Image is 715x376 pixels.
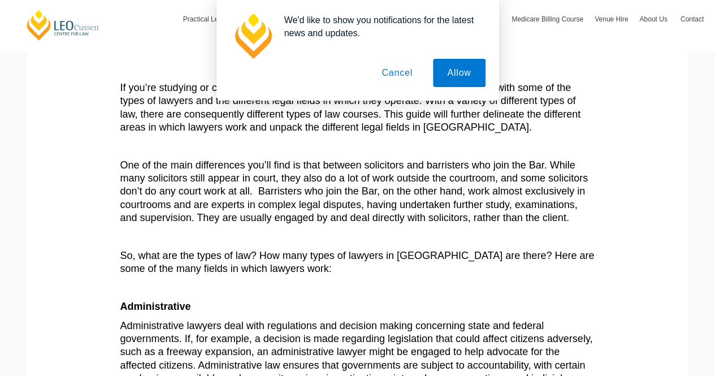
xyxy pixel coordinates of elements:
[433,59,485,87] button: Allow
[120,159,588,224] span: One of the main differences you’ll find is that between solicitors and barristers who join the Ba...
[120,250,595,274] span: So, what are the types of law? How many types of lawyers in [GEOGRAPHIC_DATA] are there? Here are...
[230,14,275,59] img: notification icon
[120,82,580,133] span: If you’re studying or considering studying law, you’re probably quite familiar already with some ...
[275,14,486,40] div: We'd like to show you notifications for the latest news and updates.
[367,59,427,87] button: Cancel
[120,301,191,312] b: Administrative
